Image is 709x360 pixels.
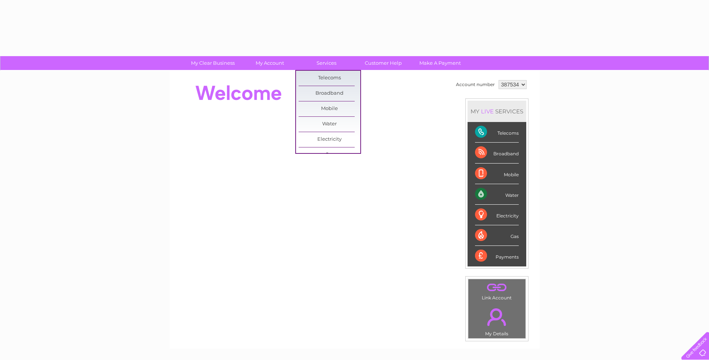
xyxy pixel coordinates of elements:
div: Payments [475,246,519,266]
div: LIVE [480,108,495,115]
a: . [470,281,524,294]
a: My Clear Business [182,56,244,70]
div: Gas [475,225,519,246]
a: . [470,304,524,330]
a: My Account [239,56,300,70]
div: MY SERVICES [468,101,526,122]
a: Mobile [299,101,360,116]
a: Telecoms [299,71,360,86]
div: Mobile [475,164,519,184]
div: Telecoms [475,122,519,143]
td: My Details [468,302,526,339]
a: Services [296,56,357,70]
td: Link Account [468,279,526,302]
a: Make A Payment [409,56,471,70]
td: Account number [454,78,497,91]
a: Gas [299,147,360,162]
a: Customer Help [352,56,414,70]
div: Electricity [475,205,519,225]
a: Electricity [299,132,360,147]
a: Water [299,117,360,132]
div: Broadband [475,143,519,163]
div: Water [475,184,519,205]
a: Broadband [299,86,360,101]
